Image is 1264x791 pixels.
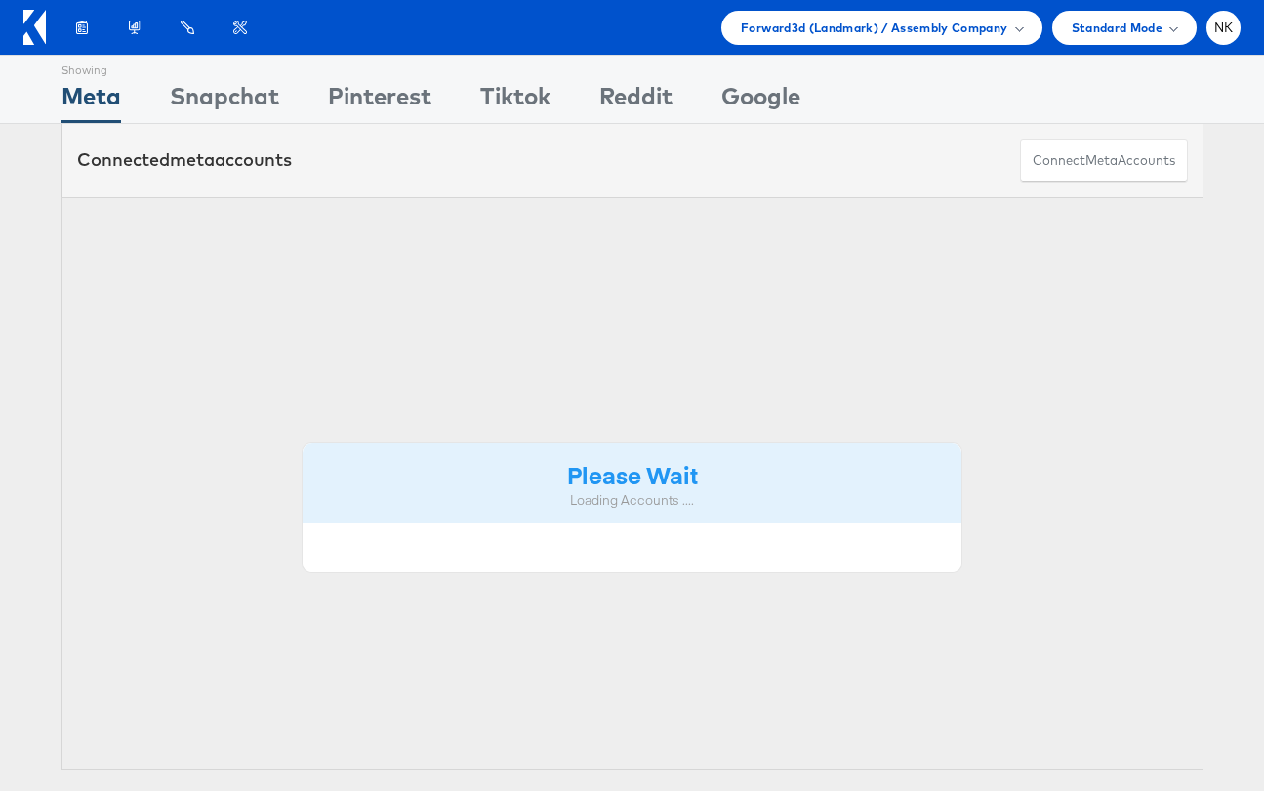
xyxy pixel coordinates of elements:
[721,79,800,123] div: Google
[61,56,121,79] div: Showing
[741,18,1007,38] span: Forward3d (Landmark) / Assembly Company
[170,148,215,171] span: meta
[480,79,550,123] div: Tiktok
[1020,139,1188,183] button: ConnectmetaAccounts
[77,147,292,173] div: Connected accounts
[61,79,121,123] div: Meta
[328,79,431,123] div: Pinterest
[1214,21,1234,34] span: NK
[567,458,698,490] strong: Please Wait
[599,79,673,123] div: Reddit
[1072,18,1162,38] span: Standard Mode
[317,491,948,510] div: Loading Accounts ....
[170,79,279,123] div: Snapchat
[1085,151,1118,170] span: meta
